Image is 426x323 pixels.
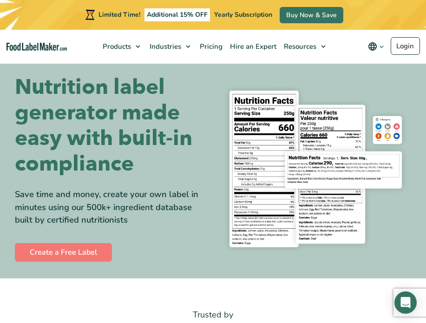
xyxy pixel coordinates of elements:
a: Resources [279,30,330,63]
a: Buy Now & Save [280,7,343,23]
h1: Nutrition label generator made easy with built-in compliance [15,74,206,177]
span: Products [100,42,132,51]
a: Create a Free Label [15,243,112,262]
a: Products [98,30,145,63]
span: Resources [281,42,317,51]
a: Industries [145,30,195,63]
span: Yearly Subscription [214,10,272,19]
a: Hire an Expert [225,30,279,63]
span: Hire an Expert [227,42,277,51]
span: Industries [147,42,182,51]
div: Save time and money, create your own label in minutes using our 500k+ ingredient database built b... [15,188,206,226]
a: Login [391,37,420,55]
span: Limited Time! [98,10,140,19]
p: Trusted by [15,308,411,322]
a: Pricing [195,30,225,63]
span: Additional 15% OFF [144,8,210,21]
div: Open Intercom Messenger [394,291,417,314]
span: Pricing [197,42,223,51]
